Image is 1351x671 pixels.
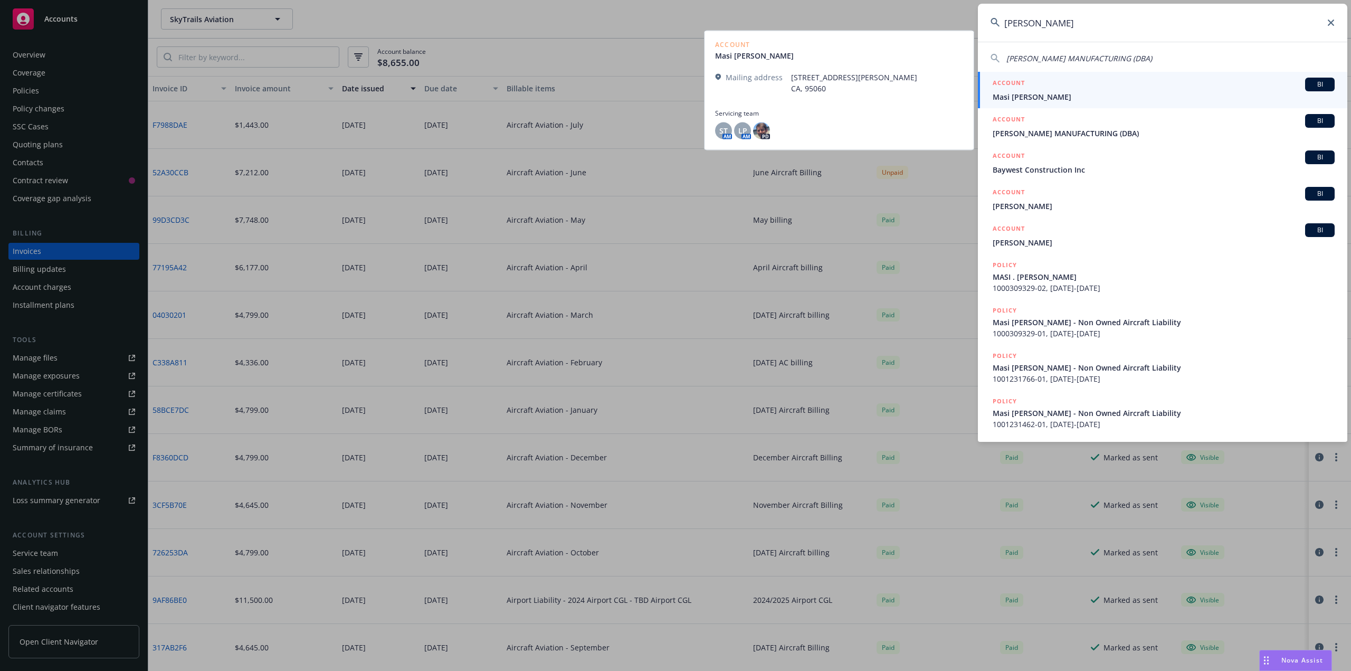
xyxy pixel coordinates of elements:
[993,408,1335,419] span: Masi [PERSON_NAME] - Non Owned Aircraft Liability
[993,396,1017,407] h5: POLICY
[993,271,1335,282] span: MASI . [PERSON_NAME]
[993,351,1017,361] h5: POLICY
[993,187,1025,200] h5: ACCOUNT
[1309,80,1330,89] span: BI
[993,150,1025,163] h5: ACCOUNT
[993,328,1335,339] span: 1000309329-01, [DATE]-[DATE]
[1260,650,1273,670] div: Drag to move
[1309,116,1330,126] span: BI
[993,362,1335,373] span: Masi [PERSON_NAME] - Non Owned Aircraft Liability
[1281,656,1323,665] span: Nova Assist
[978,108,1347,145] a: ACCOUNTBI[PERSON_NAME] MANUFACTURING (DBA)
[978,254,1347,299] a: POLICYMASI . [PERSON_NAME]1000309329-02, [DATE]-[DATE]
[993,128,1335,139] span: [PERSON_NAME] MANUFACTURING (DBA)
[993,373,1335,384] span: 1001231766-01, [DATE]-[DATE]
[978,299,1347,345] a: POLICYMasi [PERSON_NAME] - Non Owned Aircraft Liability1000309329-01, [DATE]-[DATE]
[993,282,1335,294] span: 1000309329-02, [DATE]-[DATE]
[1309,153,1330,162] span: BI
[993,164,1335,175] span: Baywest Construction Inc
[993,114,1025,127] h5: ACCOUNT
[993,91,1335,102] span: Masi [PERSON_NAME]
[978,145,1347,181] a: ACCOUNTBIBaywest Construction Inc
[993,78,1025,90] h5: ACCOUNT
[978,345,1347,390] a: POLICYMasi [PERSON_NAME] - Non Owned Aircraft Liability1001231766-01, [DATE]-[DATE]
[1309,225,1330,235] span: BI
[978,390,1347,436] a: POLICYMasi [PERSON_NAME] - Non Owned Aircraft Liability1001231462-01, [DATE]-[DATE]
[993,317,1335,328] span: Masi [PERSON_NAME] - Non Owned Aircraft Liability
[993,223,1025,236] h5: ACCOUNT
[978,4,1347,42] input: Search...
[993,260,1017,270] h5: POLICY
[1259,650,1332,671] button: Nova Assist
[978,72,1347,108] a: ACCOUNTBIMasi [PERSON_NAME]
[993,305,1017,316] h5: POLICY
[1006,53,1152,63] span: [PERSON_NAME] MANUFACTURING (DBA)
[1309,189,1330,199] span: BI
[978,181,1347,218] a: ACCOUNTBI[PERSON_NAME]
[993,201,1335,212] span: [PERSON_NAME]
[978,218,1347,254] a: ACCOUNTBI[PERSON_NAME]
[993,237,1335,248] span: [PERSON_NAME]
[993,419,1335,430] span: 1001231462-01, [DATE]-[DATE]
